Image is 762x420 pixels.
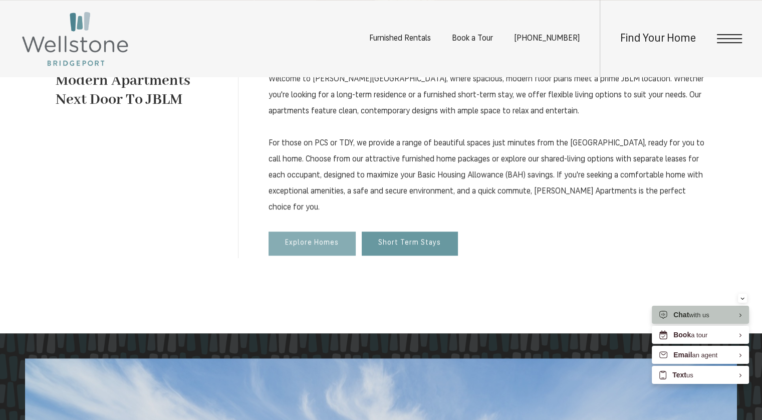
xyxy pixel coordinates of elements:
a: Short Term Stays [362,232,458,256]
span: Explore Homes [285,239,339,248]
a: Book a Tour [452,35,493,43]
a: Call Us at (253) 642-8681 [514,35,580,43]
span: Short Term Stays [378,239,441,248]
p: Welcome to [PERSON_NAME][GEOGRAPHIC_DATA], where spacious, modern floor plans meet a prime JBLM l... [269,71,707,216]
h1: Modern Apartments Next Door To JBLM [56,71,208,109]
img: Wellstone [20,10,130,68]
a: Explore Homes [269,232,356,256]
a: Find Your Home [620,33,696,45]
button: Open Menu [717,34,742,43]
span: [PHONE_NUMBER] [514,35,580,43]
a: Furnished Rentals [369,35,431,43]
